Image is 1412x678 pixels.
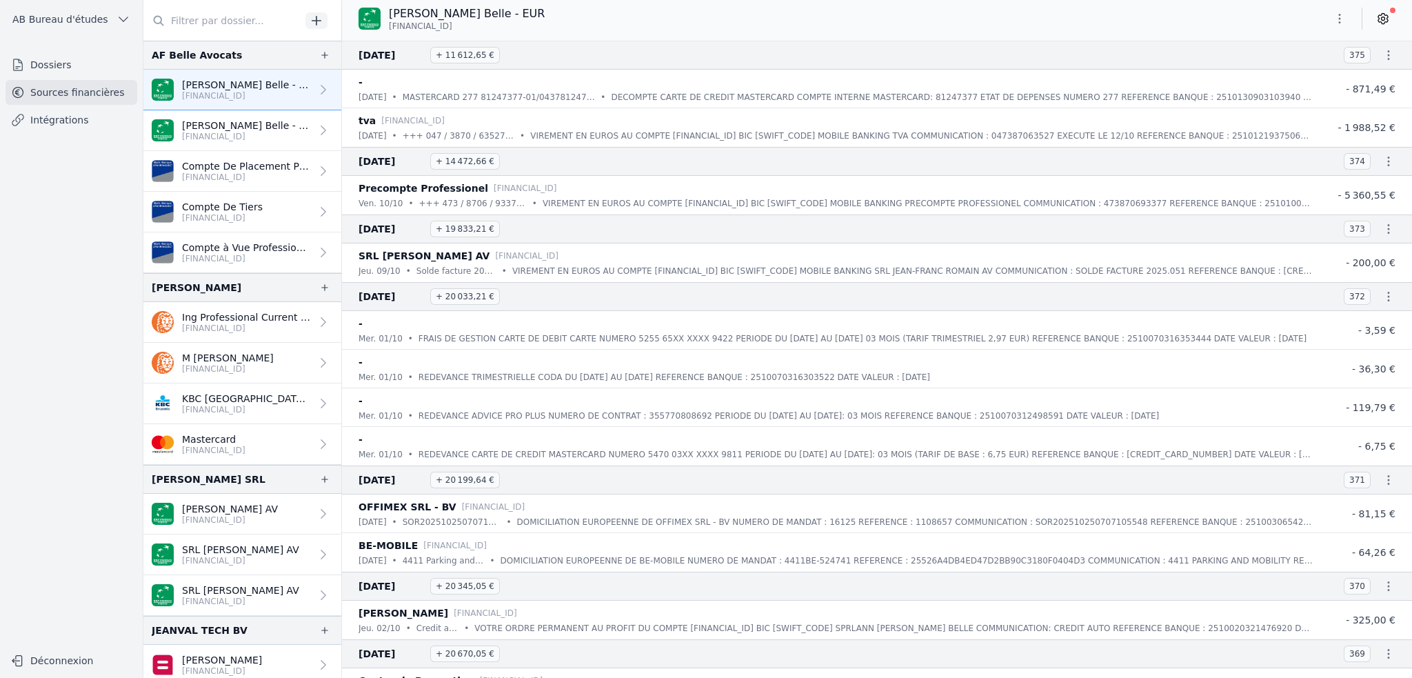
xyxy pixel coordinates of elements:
p: mer. 01/10 [359,370,403,384]
p: [FINANCIAL_ID] [182,323,311,334]
p: FRAIS DE GESTION CARTE DE DEBIT CARTE NUMERO 5255 65XX XXXX 9422 PERIODE DU [DATE] AU [DATE] 03 M... [418,332,1307,346]
span: + 20 670,05 € [430,646,500,662]
p: Compte à Vue Professionnel [182,241,311,255]
a: KBC [GEOGRAPHIC_DATA] - WANN [FINANCIAL_ID] [143,383,341,424]
p: - [359,315,363,332]
div: • [392,554,397,568]
span: 370 [1344,578,1371,595]
div: • [532,197,537,210]
p: Mastercard [182,432,245,446]
p: ven. 10/10 [359,197,403,210]
p: SRL [PERSON_NAME] AV [182,543,299,557]
div: [PERSON_NAME] [152,279,241,296]
span: - 81,15 € [1352,508,1395,519]
span: + 20 345,05 € [430,578,500,595]
p: [PERSON_NAME] Belle - USD [182,119,311,132]
p: [FINANCIAL_ID] [381,114,445,128]
p: DOMICILIATION EUROPEENNE DE OFFIMEX SRL - BV NUMERO DE MANDAT : 16125 REFERENCE : 1108657 COMMUNI... [516,515,1313,529]
p: mer. 01/10 [359,409,403,423]
a: Compte De Placement Professionnel [FINANCIAL_ID] [143,151,341,192]
div: • [392,129,397,143]
p: VOTRE ORDRE PERMANENT AU PROFIT DU COMPTE [FINANCIAL_ID] BIC [SWIFT_CODE] SPRLANN [PERSON_NAME] B... [474,621,1313,635]
p: VIREMENT EN EUROS AU COMPTE [FINANCIAL_ID] BIC [SWIFT_CODE] MOBILE BANKING TVA COMMUNICATION : 04... [530,129,1313,143]
a: Sources financières [6,80,137,105]
a: [PERSON_NAME] Belle - USD [FINANCIAL_ID] [143,110,341,151]
img: BNP_BE_BUSINESS_GEBABEBB.png [152,503,174,525]
p: [DATE] [359,554,387,568]
img: ing.png [152,311,174,333]
span: [DATE] [359,47,425,63]
img: VAN_BREDA_JVBABE22XXX.png [152,160,174,182]
div: • [490,554,495,568]
p: VIREMENT EN EUROS AU COMPTE [FINANCIAL_ID] BIC [SWIFT_CODE] MOBILE BANKING PRECOMPTE PROFESSIONEL... [543,197,1313,210]
div: • [408,448,413,461]
p: [FINANCIAL_ID] [494,181,557,195]
span: + 19 833,21 € [430,221,500,237]
div: • [464,621,469,635]
div: • [392,515,397,529]
div: • [406,264,411,278]
div: [PERSON_NAME] SRL [152,471,265,488]
p: [FINANCIAL_ID] [182,131,311,142]
span: 375 [1344,47,1371,63]
span: [DATE] [359,221,425,237]
p: [FINANCIAL_ID] [423,539,487,552]
p: Compte De Placement Professionnel [182,159,311,173]
span: 373 [1344,221,1371,237]
img: imageedit_2_6530439554.png [152,433,174,455]
a: SRL [PERSON_NAME] AV [FINANCIAL_ID] [143,575,341,616]
div: • [406,621,411,635]
span: [DATE] [359,578,425,595]
a: Ing Professional Current Account [FINANCIAL_ID] [143,302,341,343]
p: [DATE] [359,129,387,143]
p: SOR202510250707105548 [403,515,501,529]
div: • [408,409,413,423]
a: [PERSON_NAME] AV [FINANCIAL_ID] [143,494,341,535]
span: + 14 472,66 € [430,153,500,170]
span: + 20 033,21 € [430,288,500,305]
span: - 36,30 € [1352,363,1395,375]
p: SRL [PERSON_NAME] AV [359,248,490,264]
p: - [359,354,363,370]
a: Intégrations [6,108,137,132]
button: AB Bureau d'études [6,8,137,30]
p: 4411 Parking and Mobility [403,554,485,568]
p: [PERSON_NAME] Belle - EUR [182,78,311,92]
p: OFFIMEX SRL - BV [359,499,456,515]
img: BNP_BE_BUSINESS_GEBABEBB.png [152,119,174,141]
a: Compte De Tiers [FINANCIAL_ID] [143,192,341,232]
div: • [520,129,525,143]
a: M [PERSON_NAME] [FINANCIAL_ID] [143,343,341,383]
p: - [359,431,363,448]
p: [FINANCIAL_ID] [182,445,245,456]
p: KBC [GEOGRAPHIC_DATA] - WANN [182,392,311,406]
span: AB Bureau d'études [12,12,108,26]
p: [DATE] [359,90,387,104]
p: Solde facture 2025.051 [416,264,496,278]
p: [FINANCIAL_ID] [462,500,525,514]
span: 372 [1344,288,1371,305]
p: jeu. 02/10 [359,621,401,635]
p: jeu. 09/10 [359,264,401,278]
div: • [601,90,605,104]
span: [DATE] [359,472,425,488]
p: M [PERSON_NAME] [182,351,274,365]
img: ing.png [152,352,174,374]
span: + 11 612,65 € [430,47,500,63]
p: [PERSON_NAME] AV [182,502,278,516]
p: BE-MOBILE [359,537,418,554]
span: 374 [1344,153,1371,170]
a: Compte à Vue Professionnel [FINANCIAL_ID] [143,232,341,273]
div: • [408,197,413,210]
span: - 5 360,55 € [1338,190,1395,201]
p: [FINANCIAL_ID] [182,363,274,375]
div: • [392,90,397,104]
p: +++ 473 / 8706 / 93377 +++ [419,197,527,210]
p: mer. 01/10 [359,332,403,346]
span: [DATE] [359,646,425,662]
p: REDEVANCE TRIMESTRIELLE CODA DU [DATE] AU [DATE] REFERENCE BANQUE : 2510070316303522 DATE VALEUR ... [418,370,930,384]
p: [FINANCIAL_ID] [182,253,311,264]
span: + 20 199,64 € [430,472,500,488]
span: [DATE] [359,288,425,305]
p: - [359,392,363,409]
